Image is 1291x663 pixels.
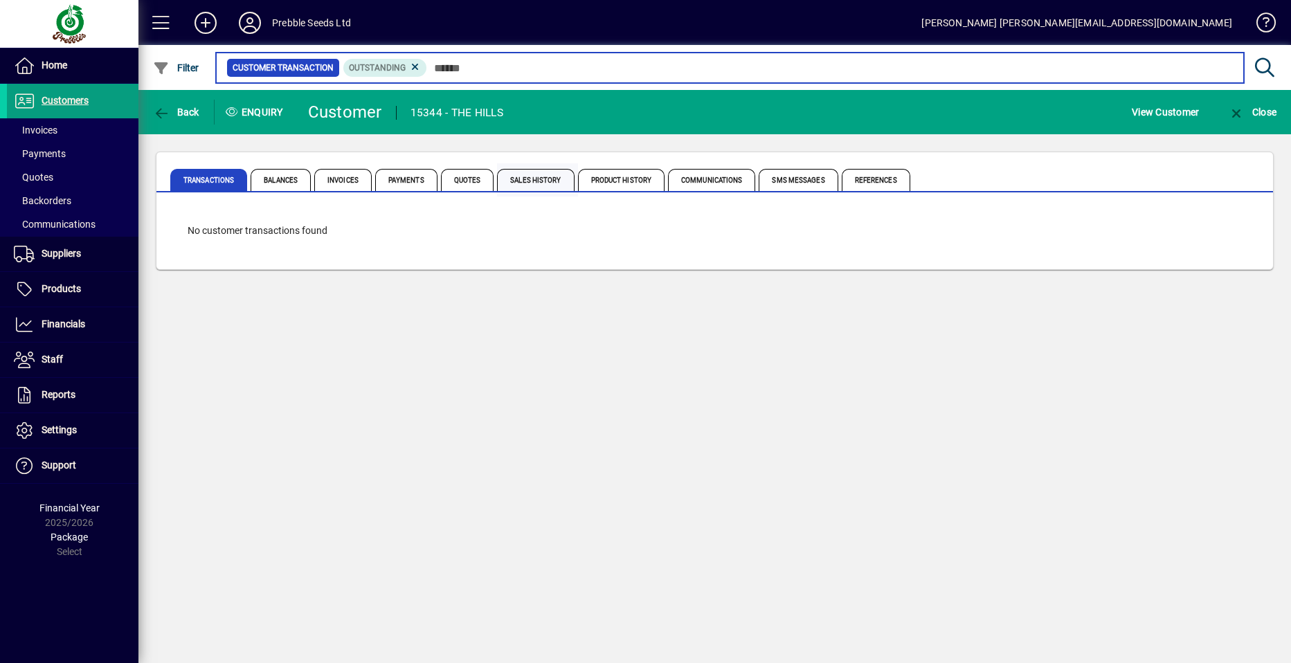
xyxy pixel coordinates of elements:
[842,169,910,191] span: References
[14,172,53,183] span: Quotes
[1132,101,1199,123] span: View Customer
[375,169,437,191] span: Payments
[7,448,138,483] a: Support
[7,189,138,212] a: Backorders
[1225,100,1280,125] button: Close
[42,460,76,471] span: Support
[7,212,138,236] a: Communications
[7,165,138,189] a: Quotes
[150,55,203,80] button: Filter
[7,272,138,307] a: Products
[233,61,334,75] span: Customer Transaction
[921,12,1232,34] div: [PERSON_NAME] [PERSON_NAME][EMAIL_ADDRESS][DOMAIN_NAME]
[42,60,67,71] span: Home
[153,107,199,118] span: Back
[7,413,138,448] a: Settings
[42,354,63,365] span: Staff
[7,307,138,342] a: Financials
[14,195,71,206] span: Backorders
[14,148,66,159] span: Payments
[343,59,427,77] mat-chip: Outstanding Status: Outstanding
[1228,107,1276,118] span: Close
[578,169,665,191] span: Product History
[150,100,203,125] button: Back
[7,237,138,271] a: Suppliers
[7,142,138,165] a: Payments
[1213,100,1291,125] app-page-header-button: Close enquiry
[215,101,298,123] div: Enquiry
[42,283,81,294] span: Products
[51,532,88,543] span: Package
[349,63,406,73] span: Outstanding
[272,12,351,34] div: Prebble Seeds Ltd
[7,118,138,142] a: Invoices
[183,10,228,35] button: Add
[42,95,89,106] span: Customers
[153,62,199,73] span: Filter
[228,10,272,35] button: Profile
[14,219,96,230] span: Communications
[42,318,85,329] span: Financials
[174,210,1256,252] div: No customer transactions found
[1246,3,1274,48] a: Knowledge Base
[7,343,138,377] a: Staff
[497,169,574,191] span: Sales History
[39,502,100,514] span: Financial Year
[441,169,494,191] span: Quotes
[170,169,247,191] span: Transactions
[308,101,382,123] div: Customer
[42,248,81,259] span: Suppliers
[668,169,755,191] span: Communications
[1128,100,1202,125] button: View Customer
[314,169,372,191] span: Invoices
[759,169,838,191] span: SMS Messages
[7,48,138,83] a: Home
[14,125,57,136] span: Invoices
[138,100,215,125] app-page-header-button: Back
[42,424,77,435] span: Settings
[410,102,503,124] div: 15344 - THE HILLS
[251,169,311,191] span: Balances
[7,378,138,412] a: Reports
[42,389,75,400] span: Reports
